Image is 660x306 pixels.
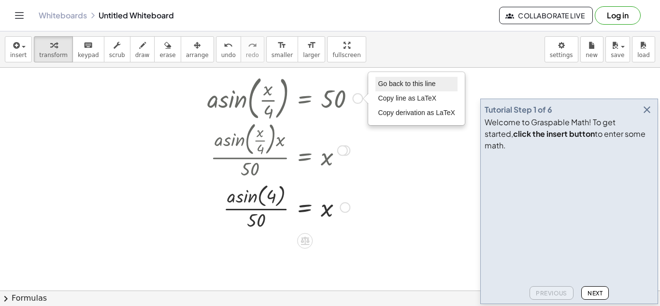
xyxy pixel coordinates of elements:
i: redo [248,40,257,51]
span: larger [303,52,320,58]
span: Go back to this line [378,80,435,87]
span: Copy line as LaTeX [378,94,436,102]
div: Apply the same math to both sides of the equation [297,233,313,248]
button: undoundo [216,36,241,62]
button: load [632,36,655,62]
span: Copy derivation as LaTeX [378,109,455,117]
button: insert [5,36,32,62]
span: keypad [78,52,99,58]
span: settings [550,52,573,58]
span: insert [10,52,27,58]
span: undo [221,52,236,58]
span: new [586,52,598,58]
span: erase [159,52,175,58]
button: arrange [181,36,214,62]
span: scrub [109,52,125,58]
b: click the insert button [513,129,595,139]
span: Collaborate Live [507,11,585,20]
button: transform [34,36,73,62]
button: Collaborate Live [499,7,593,24]
span: redo [246,52,259,58]
span: save [611,52,624,58]
span: transform [39,52,68,58]
span: smaller [272,52,293,58]
button: erase [154,36,181,62]
div: Tutorial Step 1 of 6 [485,104,552,116]
button: format_sizelarger [298,36,325,62]
span: Next [588,290,603,297]
div: Welcome to Graspable Math! To get started, to enter some math. [485,117,654,151]
button: keyboardkeypad [72,36,104,62]
button: draw [130,36,155,62]
button: format_sizesmaller [266,36,298,62]
button: Next [581,286,609,300]
i: format_size [307,40,316,51]
button: fullscreen [327,36,366,62]
button: save [605,36,630,62]
span: fullscreen [332,52,360,58]
button: settings [545,36,578,62]
i: undo [224,40,233,51]
span: arrange [186,52,209,58]
span: load [637,52,650,58]
button: scrub [104,36,130,62]
i: format_size [277,40,287,51]
span: draw [135,52,150,58]
button: new [580,36,603,62]
button: Log in [595,6,641,25]
i: keyboard [84,40,93,51]
button: redoredo [241,36,264,62]
a: Whiteboards [39,11,87,20]
button: Toggle navigation [12,8,27,23]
